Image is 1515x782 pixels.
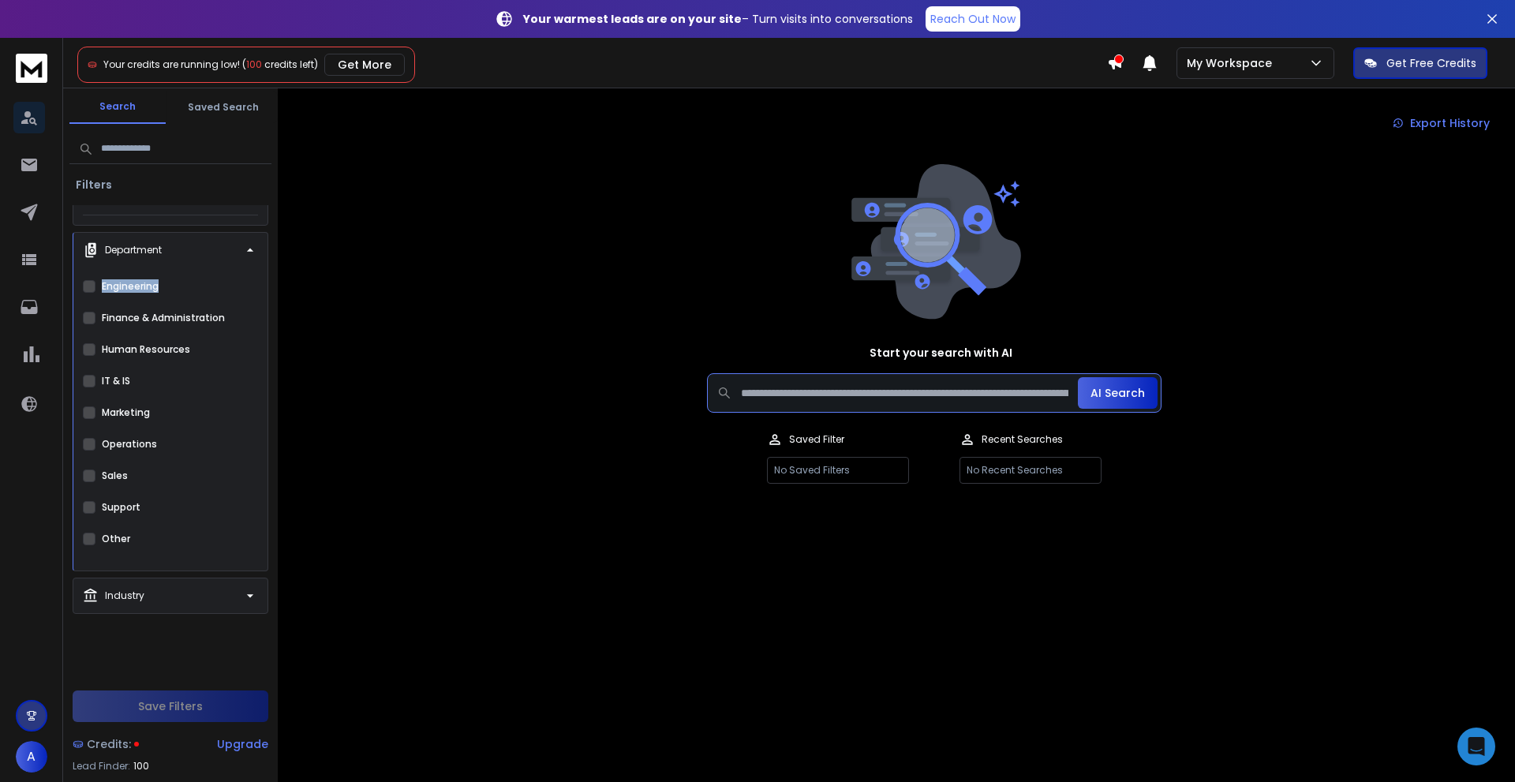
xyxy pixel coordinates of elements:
p: No Saved Filters [767,457,909,484]
button: AI Search [1078,377,1158,409]
a: Export History [1380,107,1502,139]
label: Engineering [102,280,159,293]
strong: Your warmest leads are on your site [523,11,742,27]
label: Marketing [102,406,150,419]
p: Department [105,244,162,256]
img: image [847,164,1021,320]
button: A [16,741,47,773]
p: Get Free Credits [1386,55,1476,71]
label: Other [102,533,130,545]
button: Get More [324,54,405,76]
p: My Workspace [1187,55,1278,71]
button: Get Free Credits [1353,47,1487,79]
div: Upgrade [217,736,268,752]
h1: Start your search with AI [870,345,1012,361]
p: No Recent Searches [959,457,1102,484]
p: – Turn visits into conversations [523,11,913,27]
label: Operations [102,438,157,451]
p: Saved Filter [789,433,844,446]
span: Your credits are running low! [103,58,240,71]
p: Lead Finder: [73,760,130,773]
a: Reach Out Now [926,6,1020,32]
label: Sales [102,470,128,482]
span: Credits: [87,736,131,752]
div: Open Intercom Messenger [1457,728,1495,765]
label: Support [102,501,140,514]
span: 100 [133,760,149,773]
img: logo [16,54,47,83]
button: Search [69,91,166,124]
span: 100 [246,58,262,71]
label: IT & IS [102,375,130,387]
p: Industry [105,589,144,602]
label: Finance & Administration [102,312,225,324]
span: ( credits left) [242,58,318,71]
a: Credits:Upgrade [73,728,268,760]
h3: Filters [69,177,118,193]
button: Saved Search [175,92,271,123]
label: Human Resources [102,343,190,356]
p: Reach Out Now [930,11,1016,27]
p: Recent Searches [982,433,1063,446]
